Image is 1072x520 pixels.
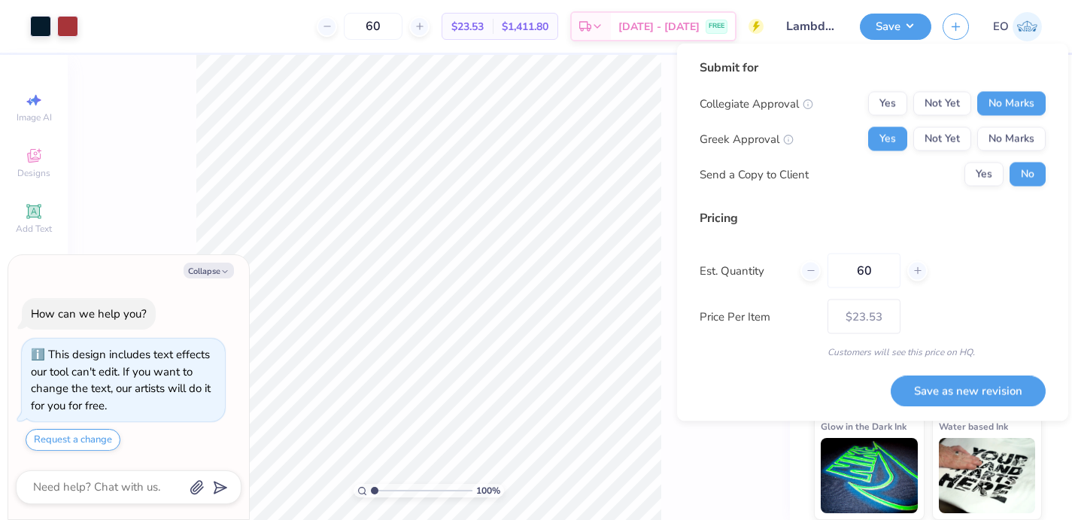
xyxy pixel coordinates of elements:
[939,438,1036,513] img: Water based Ink
[868,92,907,116] button: Yes
[451,19,484,35] span: $23.53
[913,127,971,151] button: Not Yet
[828,254,900,288] input: – –
[993,12,1042,41] a: EO
[17,111,52,123] span: Image AI
[502,19,548,35] span: $1,411.80
[913,92,971,116] button: Not Yet
[700,130,794,147] div: Greek Approval
[993,18,1009,35] span: EO
[868,127,907,151] button: Yes
[700,166,809,183] div: Send a Copy to Client
[977,127,1046,151] button: No Marks
[17,167,50,179] span: Designs
[618,19,700,35] span: [DATE] - [DATE]
[31,306,147,321] div: How can we help you?
[775,11,849,41] input: Untitled Design
[700,308,816,325] label: Price Per Item
[700,345,1046,359] div: Customers will see this price on HQ.
[964,163,1004,187] button: Yes
[16,223,52,235] span: Add Text
[977,92,1046,116] button: No Marks
[939,418,1008,434] span: Water based Ink
[700,59,1046,77] div: Submit for
[1010,163,1046,187] button: No
[860,14,931,40] button: Save
[344,13,402,40] input: – –
[26,429,120,451] button: Request a change
[476,484,500,497] span: 100 %
[821,418,906,434] span: Glow in the Dark Ink
[1013,12,1042,41] img: Ellie O'neal
[821,438,918,513] img: Glow in the Dark Ink
[184,263,234,278] button: Collapse
[709,21,724,32] span: FREE
[700,95,813,112] div: Collegiate Approval
[891,376,1046,406] button: Save as new revision
[700,262,789,279] label: Est. Quantity
[700,209,1046,227] div: Pricing
[31,347,211,413] div: This design includes text effects our tool can't edit. If you want to change the text, our artist...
